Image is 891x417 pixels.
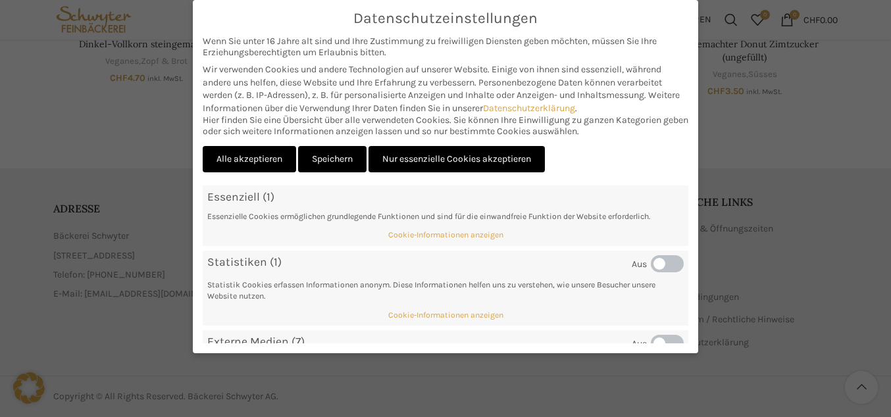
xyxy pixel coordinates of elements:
p: Statistik Cookies erfassen Informationen anonym. Diese Informationen helfen uns zu verstehen, wie... [207,280,684,302]
span: Hier finden Sie eine Übersicht über alle verwendeten Cookies. Sie können Ihre Einwilligung zu gan... [203,114,688,137]
span: Wenn Sie unter 16 Jahre alt sind und Ihre Zustimmung zu freiwilligen Diensten geben möchten, müss... [203,36,688,58]
a: Speichern [298,146,367,173]
a: Nur essenzielle Cookies akzeptieren [369,146,545,173]
span: Weitere Informationen über die Verwendung Ihrer Daten finden Sie in unserer . [203,89,680,114]
a: Cookie-Informationen anzeigen [207,230,684,241]
span: Essenziell (1) [207,190,274,203]
a: Cookie-Informationen anzeigen [207,310,684,321]
a: Alle akzeptieren [203,146,296,173]
span: Statistiken (1) [207,255,282,268]
p: Essenzielle Cookies ermöglichen grundlegende Funktionen und sind für die einwandfreie Funktion de... [207,211,684,222]
span: Cookie-Informationen anzeigen [388,230,503,239]
span: Datenschutzeinstellungen [353,10,538,27]
span: Externe Medien (7) [207,335,305,348]
span: Cookie-Informationen anzeigen [388,310,503,320]
a: Datenschutzerklärung [483,103,575,114]
span: Wir verwenden Cookies und andere Technologien auf unserer Website. Einige von ihnen sind essenzie... [203,64,661,88]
